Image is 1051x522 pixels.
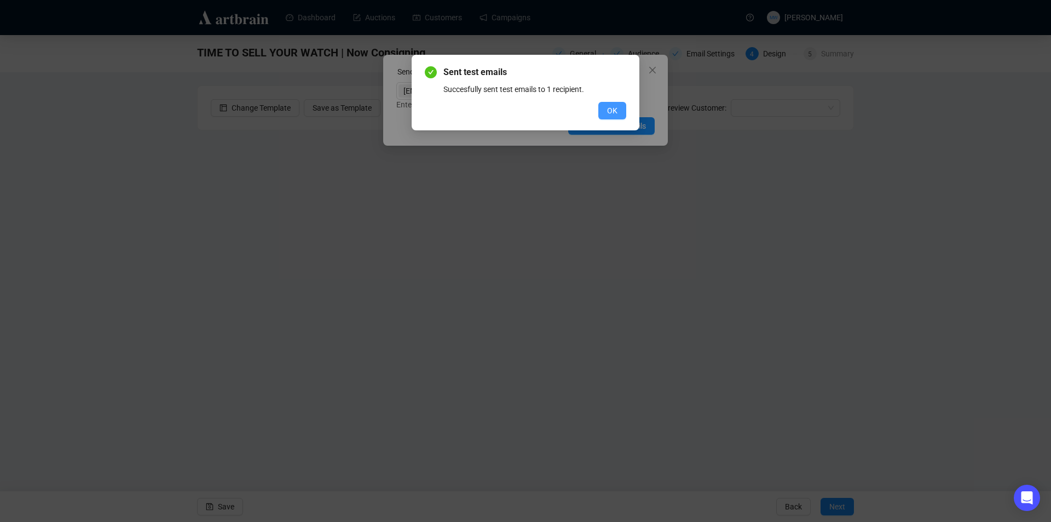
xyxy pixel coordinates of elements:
[425,66,437,78] span: check-circle
[1014,485,1040,511] div: Open Intercom Messenger
[607,105,617,117] span: OK
[598,102,626,119] button: OK
[443,83,626,95] div: Succesfully sent test emails to 1 recipient.
[443,66,626,79] span: Sent test emails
